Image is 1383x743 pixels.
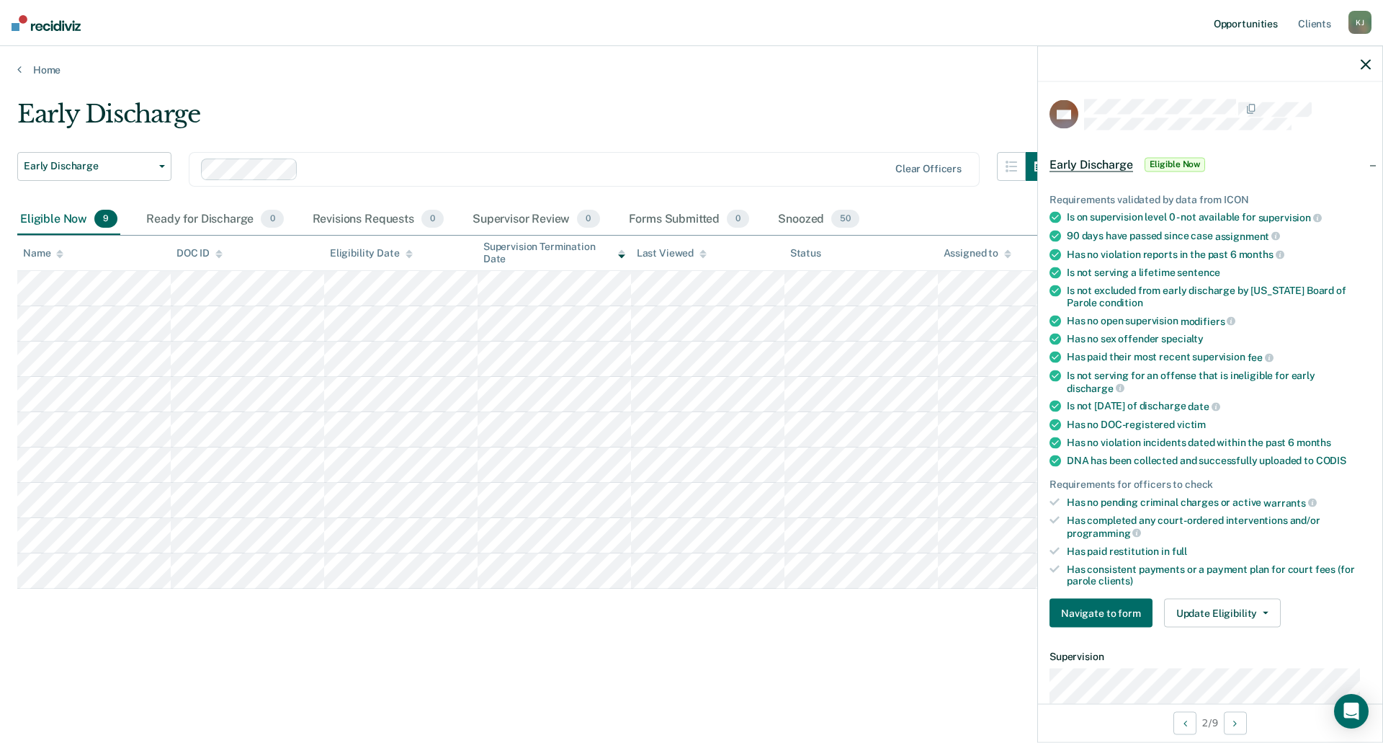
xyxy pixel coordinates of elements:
span: Eligible Now [1145,157,1206,172]
span: specialty [1161,333,1204,344]
div: Snoozed [775,204,862,236]
div: DOC ID [176,247,223,259]
div: Name [23,247,63,259]
div: Has no pending criminal charges or active [1067,496,1371,509]
div: Is on supervision level 0 - not available for [1067,211,1371,224]
div: Supervisor Review [470,204,603,236]
span: condition [1099,296,1143,308]
span: fee [1248,352,1274,363]
span: Early Discharge [1049,157,1133,172]
span: clients) [1098,575,1133,587]
button: Next Opportunity [1224,711,1247,734]
span: sentence [1177,267,1220,278]
span: programming [1067,527,1141,538]
div: Has no sex offender [1067,333,1371,345]
div: Eligibility Date [330,247,413,259]
div: Is not serving a lifetime [1067,267,1371,279]
span: Early Discharge [24,160,153,172]
div: 2 / 9 [1038,703,1382,742]
div: Clear officers [895,163,962,175]
span: assignment [1215,230,1280,241]
span: 0 [727,210,749,228]
div: Requirements for officers to check [1049,478,1371,490]
div: Assigned to [944,247,1011,259]
div: Has no open supervision [1067,314,1371,327]
div: Is not serving for an offense that is ineligible for early [1067,369,1371,393]
div: 90 days have passed since case [1067,229,1371,242]
span: victim [1177,418,1206,430]
div: Has consistent payments or a payment plan for court fees (for parole [1067,563,1371,587]
div: Has completed any court-ordered interventions and/or [1067,515,1371,539]
div: DNA has been collected and successfully uploaded to [1067,454,1371,466]
div: Revisions Requests [310,204,447,236]
div: Early DischargeEligible Now [1038,141,1382,187]
div: Is not [DATE] of discharge [1067,400,1371,413]
span: full [1172,545,1187,556]
span: months [1297,436,1331,448]
div: Status [790,247,821,259]
span: CODIS [1316,454,1346,466]
div: Has paid restitution in [1067,545,1371,557]
span: discharge [1067,382,1124,393]
div: Requirements validated by data from ICON [1049,193,1371,205]
span: 50 [831,210,859,228]
div: Supervision Termination Date [483,241,625,265]
span: 0 [577,210,599,228]
div: Last Viewed [637,247,707,259]
div: Is not excluded from early discharge by [US_STATE] Board of Parole [1067,285,1371,309]
div: Forms Submitted [626,204,753,236]
button: Previous Opportunity [1173,711,1196,734]
span: 0 [421,210,444,228]
span: supervision [1258,212,1322,223]
div: Has paid their most recent supervision [1067,351,1371,364]
dt: Supervision [1049,651,1371,663]
a: Home [17,63,1366,76]
div: Open Intercom Messenger [1334,694,1369,729]
span: 0 [261,210,283,228]
div: Ready for Discharge [143,204,286,236]
div: Early Discharge [17,99,1055,141]
span: 9 [94,210,117,228]
img: Recidiviz [12,15,81,31]
span: months [1239,249,1284,260]
button: Navigate to form [1049,599,1152,628]
div: Eligible Now [17,204,120,236]
div: Has no DOC-registered [1067,418,1371,430]
span: date [1188,401,1219,412]
div: Has no violation incidents dated within the past 6 [1067,436,1371,448]
div: K J [1348,11,1371,34]
div: Has no violation reports in the past 6 [1067,248,1371,261]
span: warrants [1263,497,1317,508]
button: Update Eligibility [1164,599,1281,628]
a: Navigate to form link [1049,599,1158,628]
span: modifiers [1181,315,1236,326]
